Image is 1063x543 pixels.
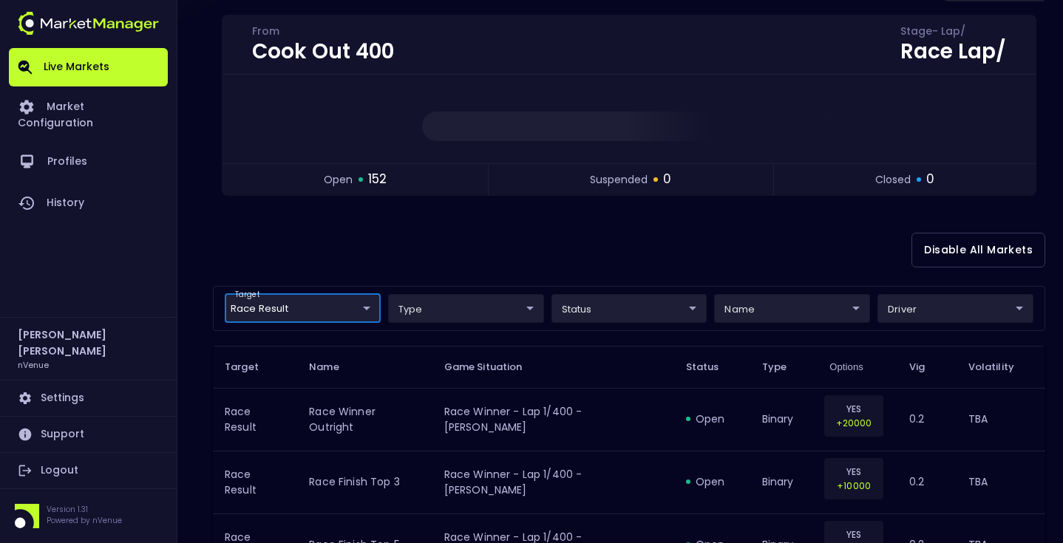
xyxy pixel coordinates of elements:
[9,380,168,416] a: Settings
[911,233,1045,267] button: Disable All Markets
[297,388,432,451] td: Race Winner Outright
[551,294,707,323] div: target
[834,465,874,479] p: YES
[957,451,1045,513] td: TBA
[368,170,387,189] span: 152
[9,86,168,141] a: Market Configuration
[18,12,159,35] img: logo
[877,294,1033,323] div: target
[9,182,168,224] a: History
[897,388,956,451] td: 0.2
[9,417,168,452] a: Support
[900,27,1006,39] div: Stage - Lap /
[926,170,934,189] span: 0
[686,361,738,374] span: Status
[47,504,122,515] p: Version 1.31
[225,361,278,374] span: Target
[9,141,168,182] a: Profiles
[9,48,168,86] a: Live Markets
[213,451,297,513] td: Race Result
[762,361,806,374] span: Type
[750,388,818,451] td: binary
[897,451,956,513] td: 0.2
[18,359,49,370] h3: nVenue
[252,41,394,62] div: Cook Out 400
[324,172,353,188] span: open
[432,388,674,451] td: Race Winner - Lap 1/400 - [PERSON_NAME]
[900,41,1006,62] div: Race Lap /
[818,346,897,388] th: Options
[590,172,648,188] span: suspended
[714,294,870,323] div: target
[834,416,874,430] p: +20000
[235,290,259,300] label: target
[309,361,359,374] span: Name
[225,294,381,323] div: target
[750,451,818,513] td: binary
[909,361,944,374] span: Vig
[213,388,297,451] td: Race Result
[968,361,1033,374] span: Volatility
[297,451,432,513] td: Race Finish Top 3
[663,170,671,189] span: 0
[444,361,542,374] span: Game Situation
[47,515,122,526] p: Powered by nVenue
[9,453,168,488] a: Logout
[18,327,159,359] h2: [PERSON_NAME] [PERSON_NAME]
[252,27,394,39] div: From
[875,172,911,188] span: closed
[957,388,1045,451] td: TBA
[432,451,674,513] td: Race Winner - Lap 1/400 - [PERSON_NAME]
[686,411,738,426] div: open
[388,294,544,323] div: target
[834,479,874,493] p: +10000
[9,504,168,528] div: Version 1.31Powered by nVenue
[834,527,874,542] p: YES
[834,402,874,416] p: YES
[686,474,738,489] div: open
